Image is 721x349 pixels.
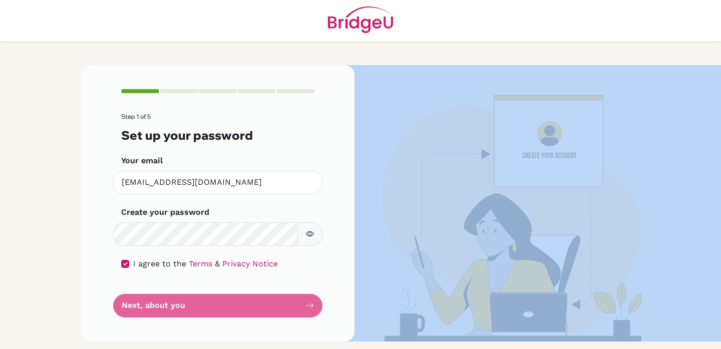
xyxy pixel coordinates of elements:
[215,259,220,268] span: &
[121,155,163,167] label: Your email
[121,206,209,218] label: Create your password
[121,128,314,143] h3: Set up your password
[222,259,278,268] a: Privacy Notice
[133,259,186,268] span: I agree to the
[189,259,212,268] a: Terms
[121,113,151,120] span: Step 1 of 5
[113,171,322,194] input: Insert your email*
